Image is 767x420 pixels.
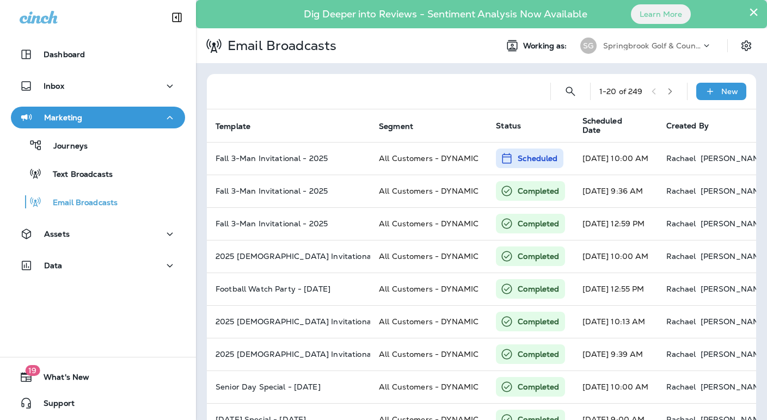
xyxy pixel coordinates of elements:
[11,44,185,65] button: Dashboard
[518,218,559,229] p: Completed
[574,240,658,273] td: [DATE] 10:00 AM
[11,392,185,414] button: Support
[44,50,85,59] p: Dashboard
[216,382,361,391] p: Senior Day Special - 6/24/2025
[216,121,265,131] span: Template
[11,75,185,97] button: Inbox
[574,370,658,403] td: [DATE] 10:00 AM
[518,283,559,294] p: Completed
[42,198,118,208] p: Email Broadcasts
[582,116,639,135] span: Scheduled Date
[379,382,478,392] span: All Customers - DYNAMIC
[216,219,361,228] p: Fall 3-Man Invitational - 2025
[518,381,559,392] p: Completed
[379,153,478,163] span: All Customers - DYNAMIC
[518,349,559,360] p: Completed
[518,153,557,164] p: Scheduled
[582,116,653,135] span: Scheduled Date
[216,252,361,261] p: 2025 Ladies Invitational - 8/15/2025
[216,317,361,326] p: 2025 Ladies Invitational - 8/15/2025
[737,36,756,55] button: Settings
[44,113,82,122] p: Marketing
[379,122,413,131] span: Segment
[523,41,569,51] span: Working as:
[11,162,185,185] button: Text Broadcasts
[518,251,559,262] p: Completed
[216,154,361,163] p: Fall 3-Man Invitational - 2025
[599,87,643,96] div: 1 - 20 of 249
[666,154,696,163] p: Rachael
[42,170,113,180] p: Text Broadcasts
[574,305,658,338] td: [DATE] 10:13 AM
[496,121,521,131] span: Status
[518,316,559,327] p: Completed
[666,219,696,228] p: Rachael
[518,186,559,196] p: Completed
[666,252,696,261] p: Rachael
[33,373,89,386] span: What's New
[574,175,658,207] td: [DATE] 9:36 AM
[379,186,478,196] span: All Customers - DYNAMIC
[666,187,696,195] p: Rachael
[44,82,64,90] p: Inbox
[223,38,336,54] p: Email Broadcasts
[560,81,581,102] button: Search Email Broadcasts
[11,223,185,245] button: Assets
[216,122,250,131] span: Template
[748,3,759,21] button: Close
[42,141,88,152] p: Journeys
[580,38,597,54] div: SG
[11,255,185,276] button: Data
[11,107,185,128] button: Marketing
[379,121,427,131] span: Segment
[44,261,63,270] p: Data
[25,365,40,376] span: 19
[379,219,478,228] span: All Customers - DYNAMIC
[666,317,696,326] p: Rachael
[666,382,696,391] p: Rachael
[574,207,658,240] td: [DATE] 12:59 PM
[379,251,478,261] span: All Customers - DYNAMIC
[216,285,361,293] p: Football Watch Party - 9/11/2025
[666,350,696,359] p: Rachael
[666,121,709,131] span: Created By
[216,350,361,359] p: 2025 Ladies Invitational - 8/15/2025
[379,317,478,326] span: All Customers - DYNAMIC
[162,7,192,28] button: Collapse Sidebar
[33,399,75,412] span: Support
[603,41,701,50] p: Springbrook Golf & Country Club
[11,190,185,213] button: Email Broadcasts
[574,142,658,175] td: [DATE] 10:00 AM
[721,87,738,96] p: New
[379,349,478,359] span: All Customers - DYNAMIC
[574,273,658,305] td: [DATE] 12:55 PM
[44,230,70,238] p: Assets
[11,366,185,388] button: 19What's New
[379,284,478,294] span: All Customers - DYNAMIC
[666,285,696,293] p: Rachael
[574,338,658,370] td: [DATE] 9:39 AM
[631,4,691,24] button: Learn More
[272,13,619,16] p: Dig Deeper into Reviews - Sentiment Analysis Now Available
[216,187,361,195] p: Fall 3-Man Invitational - 2025
[11,134,185,157] button: Journeys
